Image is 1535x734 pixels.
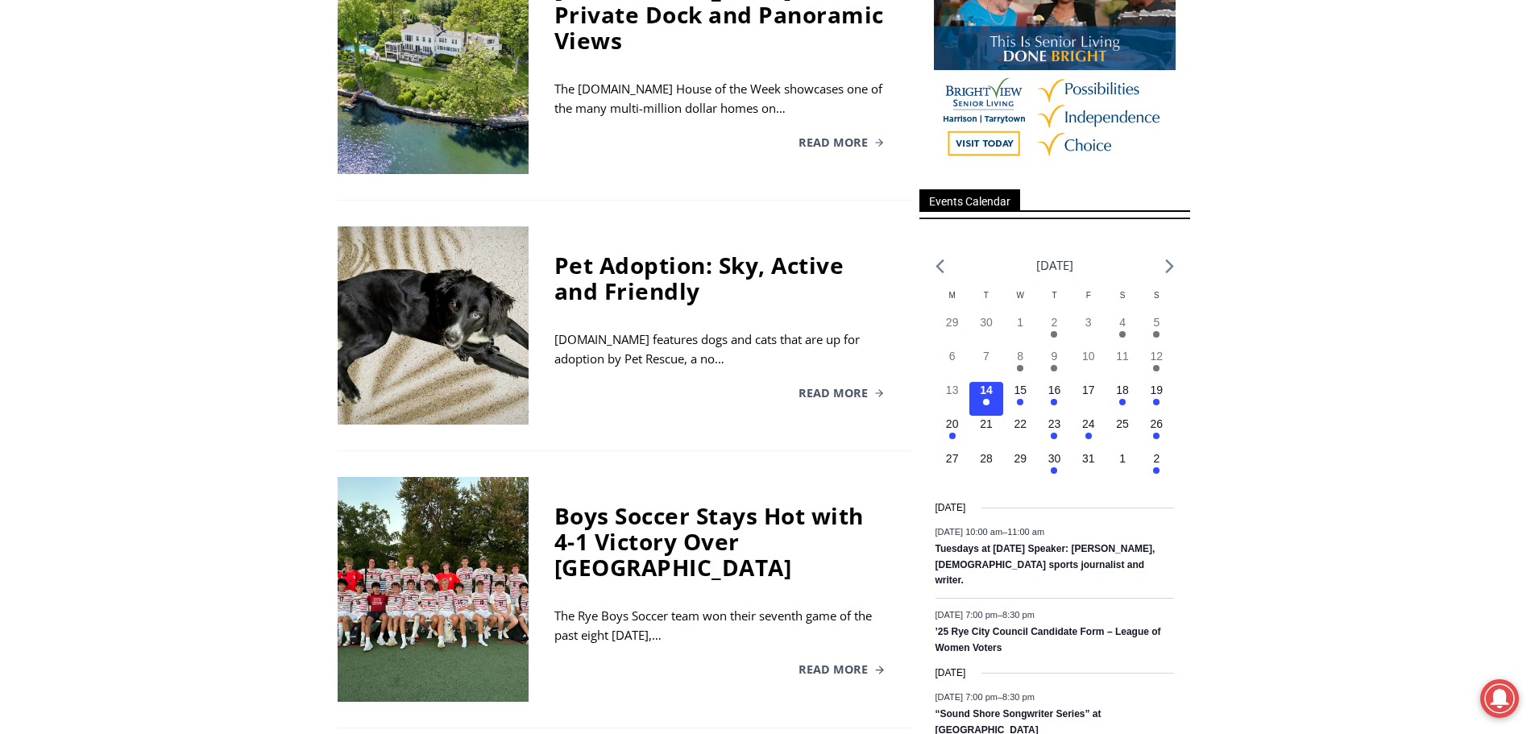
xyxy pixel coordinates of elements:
span: Read More [799,664,868,675]
button: 27 [936,450,969,484]
button: 14 Has events [969,382,1003,416]
div: The [DOMAIN_NAME] House of the Week showcases one of the many multi-million dollar homes on… [554,79,886,118]
button: 29 [1003,450,1037,484]
time: – [936,527,1045,537]
time: 25 [1116,417,1129,430]
div: Friday [1072,289,1106,314]
a: Read More [799,388,886,399]
button: 12 Has events [1139,348,1173,382]
time: 28 [980,452,993,465]
div: Saturday [1106,289,1139,314]
button: 25 [1106,416,1139,450]
button: 30 [969,314,1003,348]
div: "The first chef I interviewed talked about coming to [GEOGRAPHIC_DATA] from [GEOGRAPHIC_DATA] in ... [407,1,761,156]
button: 17 [1072,382,1106,416]
em: Has events [1051,399,1057,405]
button: 1 [1106,450,1139,484]
button: 4 Has events [1106,314,1139,348]
time: 16 [1048,384,1061,396]
button: 7 [969,348,1003,382]
button: 24 Has events [1072,416,1106,450]
button: 2 Has events [1037,314,1071,348]
button: 29 [936,314,969,348]
button: 2 Has events [1139,450,1173,484]
button: 19 Has events [1139,382,1173,416]
button: 18 Has events [1106,382,1139,416]
div: Monday [936,289,969,314]
div: The Rye Boys Soccer team won their seventh game of the past eight [DATE],… [554,606,886,645]
button: 16 Has events [1037,382,1071,416]
div: Thursday [1037,289,1071,314]
li: [DATE] [1036,255,1073,276]
time: 20 [946,417,959,430]
button: 31 [1072,450,1106,484]
time: 15 [1014,384,1027,396]
em: Has events [1119,331,1126,338]
span: S [1120,291,1126,300]
time: 11 [1116,350,1129,363]
button: 21 [969,416,1003,450]
time: 17 [1082,384,1095,396]
button: 23 Has events [1037,416,1071,450]
time: 8 [1017,350,1023,363]
a: Read More [799,137,886,148]
span: Read More [799,137,868,148]
time: [DATE] [936,666,966,681]
button: 9 Has events [1037,348,1071,382]
time: 31 [1082,452,1095,465]
time: 24 [1082,417,1095,430]
button: 8 Has events [1003,348,1037,382]
span: [DATE] 7:00 pm [936,610,998,620]
button: 20 Has events [936,416,969,450]
time: 29 [946,316,959,329]
em: Has events [1153,433,1160,439]
a: Previous month [936,259,944,274]
button: 3 [1072,314,1106,348]
span: 8:30 pm [1002,610,1035,620]
span: [DATE] 10:00 am [936,527,1003,537]
em: Has events [1017,399,1023,405]
button: 30 Has events [1037,450,1071,484]
time: 10 [1082,350,1095,363]
span: [DATE] 7:00 pm [936,692,998,702]
span: W [1016,291,1023,300]
em: Has events [1085,433,1092,439]
time: 27 [946,452,959,465]
em: Has events [1051,331,1057,338]
time: 4 [1119,316,1126,329]
time: 19 [1151,384,1164,396]
div: Pet Adoption: Sky, Active and Friendly [554,252,886,304]
button: 13 [936,382,969,416]
button: 28 [969,450,1003,484]
a: Tuesdays at [DATE] Speaker: [PERSON_NAME], [DEMOGRAPHIC_DATA] sports journalist and writer. [936,543,1155,587]
em: Has events [1119,399,1126,405]
button: 15 Has events [1003,382,1037,416]
button: 11 [1106,348,1139,382]
button: 26 Has events [1139,416,1173,450]
time: 29 [1014,452,1027,465]
a: ’25 Rye City Council Candidate Form – League of Women Voters [936,626,1161,654]
button: 10 [1072,348,1106,382]
div: Tuesday [969,289,1003,314]
button: 22 [1003,416,1037,450]
time: 22 [1014,417,1027,430]
time: 1 [1017,316,1023,329]
time: 1 [1119,452,1126,465]
em: Has events [1051,467,1057,474]
time: – [936,610,1035,620]
em: Has events [1051,433,1057,439]
em: Has events [949,433,956,439]
time: 13 [946,384,959,396]
span: Intern @ [DOMAIN_NAME] [421,160,747,197]
time: 18 [1116,384,1129,396]
em: Has events [1051,365,1057,371]
time: – [936,692,1035,702]
button: 6 [936,348,969,382]
time: 2 [1153,452,1160,465]
time: 3 [1085,316,1092,329]
a: Intern @ [DOMAIN_NAME] [388,156,781,201]
time: 7 [983,350,989,363]
span: T [984,291,989,300]
span: Read More [799,388,868,399]
time: 2 [1052,316,1058,329]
